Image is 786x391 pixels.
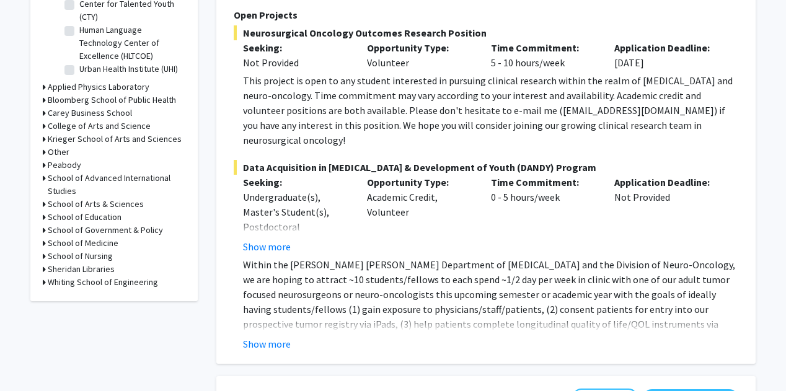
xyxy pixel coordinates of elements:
p: Time Commitment: [491,40,596,55]
button: Show more [243,336,291,351]
p: Application Deadline: [614,40,720,55]
h3: College of Arts and Science [48,120,151,133]
div: Not Provided [605,175,729,254]
p: Opportunity Type: [367,40,472,55]
p: Seeking: [243,175,348,190]
div: This project is open to any student interested in pursuing clinical research within the realm of ... [243,73,738,147]
h3: School of Advanced International Studies [48,172,185,198]
h3: Other [48,146,69,159]
div: 0 - 5 hours/week [482,175,606,254]
h3: School of Nursing [48,250,113,263]
span: Neurosurgical Oncology Outcomes Research Position [234,25,738,40]
div: Not Provided [243,55,348,70]
h3: Sheridan Libraries [48,263,115,276]
p: Open Projects [234,7,738,22]
iframe: Chat [9,335,53,382]
p: Time Commitment: [491,175,596,190]
h3: School of Education [48,211,121,224]
h3: School of Government & Policy [48,224,163,237]
label: Urban Health Institute (UHI) [79,63,178,76]
span: Data Acquisition in [MEDICAL_DATA] & Development of Youth (DANDY) Program [234,160,738,175]
p: Seeking: [243,40,348,55]
div: Volunteer [358,40,482,70]
h3: Peabody [48,159,81,172]
h3: Whiting School of Engineering [48,276,158,289]
div: 5 - 10 hours/week [482,40,606,70]
h3: Krieger School of Arts and Sciences [48,133,182,146]
div: Academic Credit, Volunteer [358,175,482,254]
h3: School of Arts & Sciences [48,198,144,211]
p: Opportunity Type: [367,175,472,190]
h3: Bloomberg School of Public Health [48,94,176,107]
label: Human Language Technology Center of Excellence (HLTCOE) [79,24,182,63]
button: Show more [243,239,291,254]
h3: Carey Business School [48,107,132,120]
div: Undergraduate(s), Master's Student(s), Postdoctoral Researcher(s) / Research Staff, Medical Resid... [243,190,348,294]
p: Application Deadline: [614,175,720,190]
h3: Applied Physics Laboratory [48,81,149,94]
p: Within the [PERSON_NAME] [PERSON_NAME] Department of [MEDICAL_DATA] and the Division of Neuro-Onc... [243,257,738,361]
h3: School of Medicine [48,237,118,250]
div: [DATE] [605,40,729,70]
